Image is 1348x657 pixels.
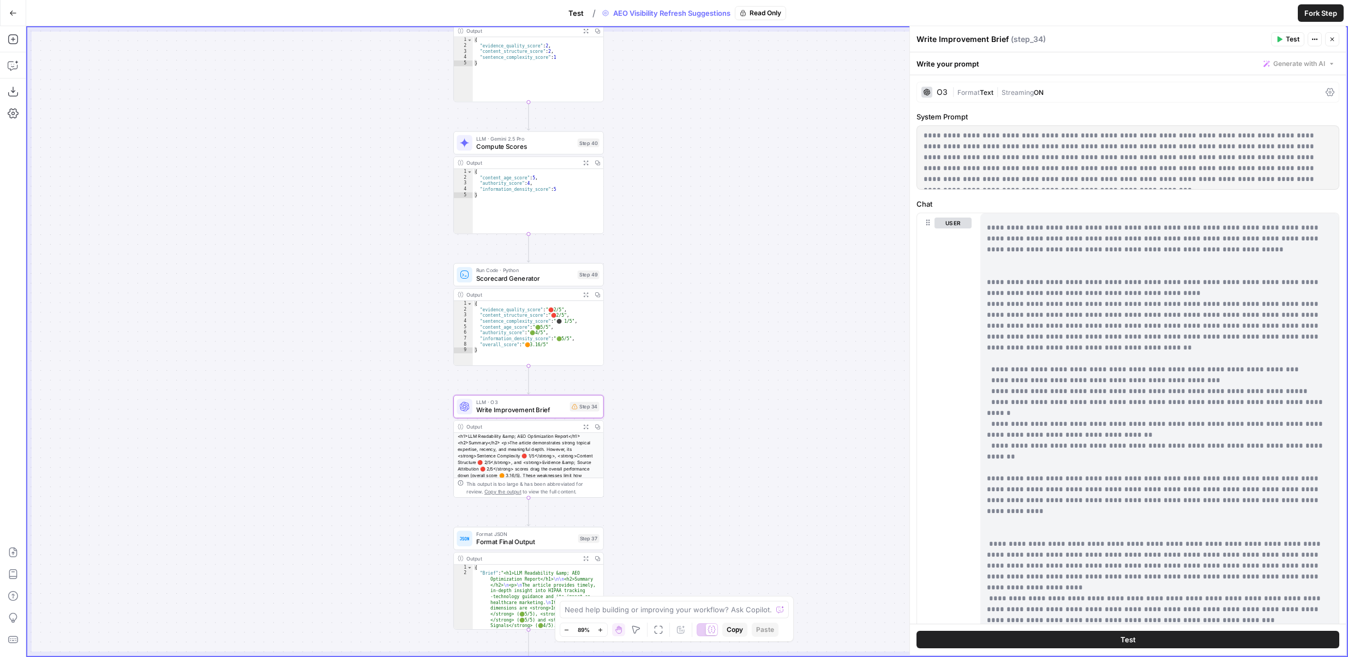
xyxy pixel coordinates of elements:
[592,7,596,20] span: /
[466,554,577,562] div: Output
[453,131,604,234] div: LLM · Gemini 2.5 ProCompute ScoresStep 40Output{ "content_age_score":5, "authority_score":4, "inf...
[910,52,1346,75] div: Write your prompt
[476,267,574,274] span: Run Code · Python
[916,34,1268,45] div: Write Improvement Brief
[454,192,473,198] div: 5
[527,234,530,262] g: Edge from step_40 to step_49
[750,8,781,18] span: Read Only
[916,198,1339,209] label: Chat
[578,138,600,147] div: Step 40
[467,565,472,571] span: Toggle code folding, rows 1 through 3
[562,4,590,22] button: Test
[756,625,774,635] span: Paste
[453,395,604,498] div: LLM · O3Write Improvement BriefStep 34Output<h1>LLM Readability &amp; AEO Optimization Report</h1...
[466,423,577,430] div: Output
[957,88,980,97] span: Format
[476,405,566,415] span: Write Improvement Brief
[467,169,472,175] span: Toggle code folding, rows 1 through 5
[1304,8,1337,19] span: Fork Step
[454,55,473,61] div: 4
[454,318,473,324] div: 4
[454,307,473,313] div: 2
[578,270,600,279] div: Step 49
[1271,32,1304,46] button: Test
[454,175,473,181] div: 2
[527,498,530,526] g: Edge from step_34 to step_37
[1259,57,1339,71] button: Generate with AI
[980,88,993,97] span: Text
[1002,88,1034,97] span: Streaming
[454,342,473,348] div: 8
[598,6,786,20] div: AEO Visibility Refresh Suggestions
[1011,34,1046,45] span: ( step_34 )
[952,86,957,97] span: |
[454,37,473,43] div: 1
[727,625,743,635] span: Copy
[454,180,473,186] div: 3
[752,623,778,637] button: Paste
[454,347,473,353] div: 9
[1121,634,1136,645] span: Test
[476,531,574,538] span: Format JSON
[476,273,574,283] span: Scorecard Generator
[578,625,590,634] span: 89%
[1298,4,1344,22] button: Fork Step
[484,489,522,495] span: Copy the output
[937,88,948,96] div: O3
[722,623,747,637] button: Copy
[454,301,473,307] div: 1
[578,534,600,543] div: Step 37
[454,330,473,336] div: 6
[467,37,472,43] span: Toggle code folding, rows 1 through 5
[454,61,473,67] div: 5
[1286,34,1299,44] span: Test
[568,8,584,19] span: Test
[454,565,473,571] div: 1
[916,631,1339,648] button: Test
[453,527,604,630] div: Format JSONFormat Final OutputStep 37Output{ "Brief":"<h1>LLM Readability &amp; AEO Optimization ...
[527,102,530,130] g: Edge from step_43 to step_40
[454,336,473,342] div: 7
[454,43,473,49] div: 2
[476,399,566,406] span: LLM · O3
[527,366,530,394] g: Edge from step_49 to step_34
[454,169,473,175] div: 1
[1273,59,1325,69] span: Generate with AI
[476,141,574,151] span: Compute Scores
[934,218,972,228] button: user
[1034,88,1044,97] span: ON
[570,402,599,412] div: Step 34
[454,186,473,192] div: 4
[466,27,577,34] div: Output
[466,159,577,166] div: Output
[466,291,577,298] div: Output
[476,537,574,547] span: Format Final Output
[466,480,600,495] div: This output is too large & has been abbreviated for review. to view the full content.
[453,263,604,366] div: Run Code · PythonScorecard GeneratorStep 49Output{ "evidence_quality_score":"🔴2/5", "content_stru...
[916,111,1339,122] label: System Prompt
[993,86,1002,97] span: |
[467,301,472,307] span: Toggle code folding, rows 1 through 9
[476,135,574,142] span: LLM · Gemini 2.5 Pro
[454,49,473,55] div: 3
[454,324,473,330] div: 5
[454,312,473,318] div: 3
